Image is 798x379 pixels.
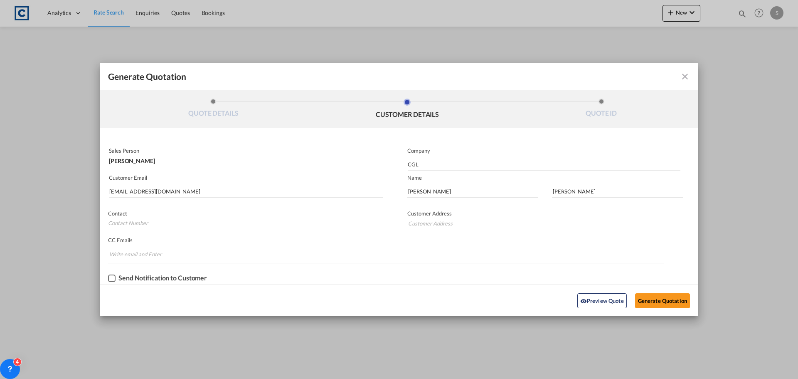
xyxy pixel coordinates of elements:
[310,99,505,121] li: CUSTOMER DETAILS
[108,237,664,243] p: CC Emails
[109,185,383,198] input: Search by Customer Name/Email Id/Company
[504,99,698,121] li: QUOTE ID
[407,217,682,229] input: Customer Address
[580,298,587,305] md-icon: icon-eye
[407,210,452,217] span: Customer Address
[116,99,310,121] li: QUOTE DETAILS
[680,72,690,82] md-icon: icon-close fg-AAA8AD cursor m-0
[552,185,683,198] input: Last Name
[109,174,383,181] p: Customer Email
[108,274,207,282] md-checkbox: Checkbox No Ink
[100,63,698,316] md-dialog: Generate QuotationQUOTE ...
[635,293,690,308] button: Generate Quotation
[408,158,680,171] input: Company Name
[118,274,207,282] div: Send Notification to Customer
[407,174,698,181] p: Name
[407,185,538,198] input: First Name
[109,154,382,164] div: [PERSON_NAME]
[577,293,627,308] button: icon-eyePreview Quote
[108,217,382,229] input: Contact Number
[108,210,382,217] p: Contact
[407,147,680,154] p: Company
[109,248,172,261] input: Chips input.
[108,247,664,263] md-chips-wrap: Chips container. Enter the text area, then type text, and press enter to add a chip.
[109,147,382,154] p: Sales Person
[108,71,186,82] span: Generate Quotation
